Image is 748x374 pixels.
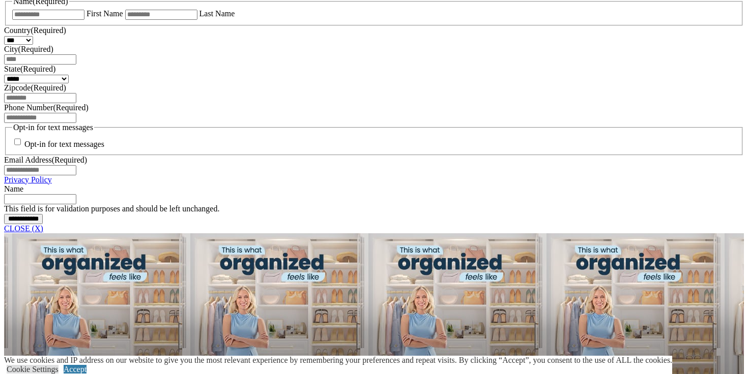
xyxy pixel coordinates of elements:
label: First Name [87,9,123,18]
label: Phone Number [4,103,89,112]
span: (Required) [20,65,55,73]
span: (Required) [31,26,66,35]
label: Opt-in for text messages [24,140,104,149]
label: Email Address [4,155,87,164]
label: Zipcode [4,83,66,92]
span: (Required) [53,103,88,112]
label: City [4,45,53,53]
div: This field is for validation purposes and should be left unchanged. [4,204,744,213]
legend: Opt-in for text messages [12,123,94,132]
span: (Required) [52,155,87,164]
span: (Required) [18,45,53,53]
a: Accept [64,365,87,373]
a: Cookie Settings [7,365,59,373]
span: (Required) [31,83,66,92]
label: Country [4,26,66,35]
a: Privacy Policy [4,175,52,184]
label: State [4,65,55,73]
a: CLOSE (X) [4,224,43,233]
label: Name [4,184,23,193]
div: We use cookies and IP address on our website to give you the most relevant experience by remember... [4,356,672,365]
label: Last Name [199,9,235,18]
